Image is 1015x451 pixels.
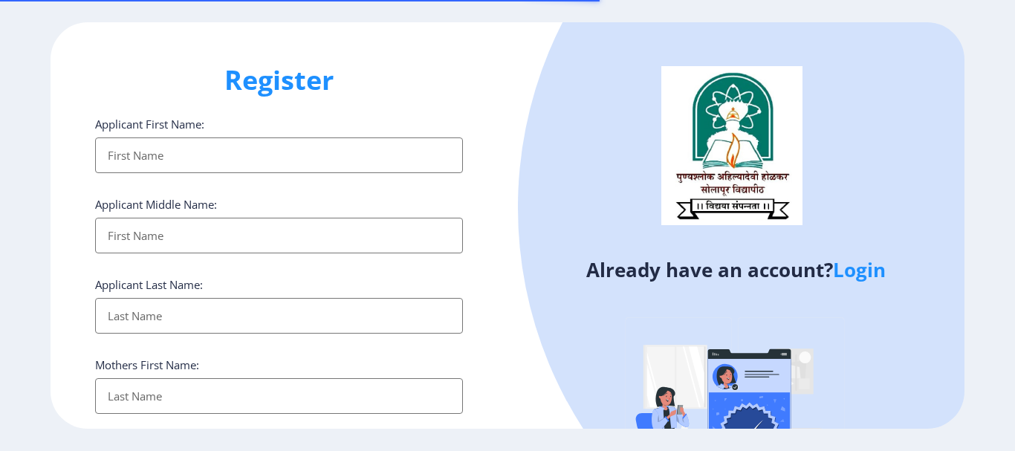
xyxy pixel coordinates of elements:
input: Last Name [95,298,463,334]
label: Applicant Middle Name: [95,197,217,212]
input: First Name [95,218,463,253]
a: Login [833,256,886,283]
label: Applicant First Name: [95,117,204,132]
input: First Name [95,137,463,173]
h4: Already have an account? [519,258,953,282]
input: Last Name [95,378,463,414]
img: logo [661,66,802,225]
h1: Register [95,62,463,98]
label: Applicant Last Name: [95,277,203,292]
label: Mothers First Name: [95,357,199,372]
